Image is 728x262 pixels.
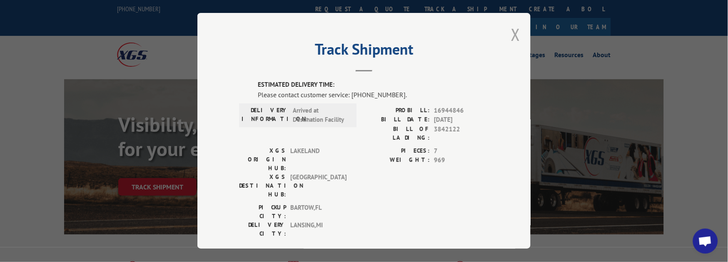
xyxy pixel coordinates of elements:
[434,115,489,125] span: [DATE]
[434,156,489,165] span: 969
[290,173,347,199] span: [GEOGRAPHIC_DATA]
[364,115,430,125] label: BILL DATE:
[434,106,489,116] span: 16944846
[258,90,489,100] div: Please contact customer service: [PHONE_NUMBER].
[290,146,347,173] span: LAKELAND
[239,173,286,199] label: XGS DESTINATION HUB:
[364,146,430,156] label: PIECES:
[364,156,430,165] label: WEIGHT:
[239,203,286,221] label: PICKUP CITY:
[364,106,430,116] label: PROBILL:
[693,229,718,254] div: Open chat
[364,125,430,142] label: BILL OF LADING:
[258,80,489,90] label: ESTIMATED DELIVERY TIME:
[242,106,289,125] label: DELIVERY INFORMATION:
[239,221,286,238] label: DELIVERY CITY:
[293,106,349,125] span: Arrived at Destination Facility
[434,125,489,142] span: 3842122
[290,203,347,221] span: BARTOW , FL
[511,23,520,45] button: Close modal
[239,146,286,173] label: XGS ORIGIN HUB:
[290,221,347,238] span: LANSING , MI
[239,43,489,59] h2: Track Shipment
[434,146,489,156] span: 7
